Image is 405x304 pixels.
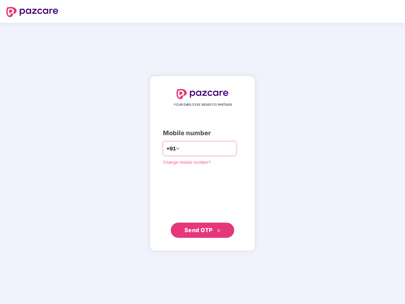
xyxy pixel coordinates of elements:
img: logo [6,7,58,17]
span: +91 [166,145,176,153]
span: double-right [217,229,221,233]
a: Change mobile number? [163,160,211,165]
span: Send OTP [184,227,213,233]
div: Mobile number [163,128,242,138]
span: down [176,147,180,150]
span: YOUR EMPLOYEE BENEFITS PARTNER [174,102,232,107]
button: Send OTPdouble-right [171,223,234,238]
img: logo [177,89,228,99]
